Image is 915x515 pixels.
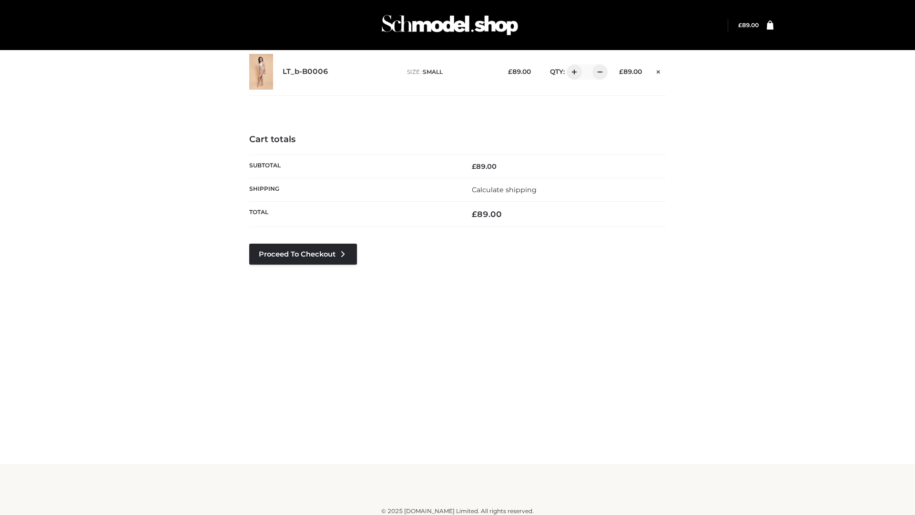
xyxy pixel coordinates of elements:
div: QTY: [540,64,604,80]
th: Total [249,202,457,227]
span: £ [472,162,476,171]
h4: Cart totals [249,134,666,145]
a: Calculate shipping [472,185,537,194]
bdi: 89.00 [619,68,642,75]
span: £ [738,21,742,29]
a: £89.00 [738,21,759,29]
img: Schmodel Admin 964 [378,6,521,44]
p: size : [407,68,493,76]
a: LT_b-B0006 [283,67,328,76]
bdi: 89.00 [738,21,759,29]
bdi: 89.00 [472,209,502,219]
span: £ [508,68,512,75]
span: SMALL [423,68,443,75]
a: Proceed to Checkout [249,244,357,265]
th: Shipping [249,178,457,201]
bdi: 89.00 [472,162,497,171]
span: £ [472,209,477,219]
a: Remove this item [651,64,666,77]
bdi: 89.00 [508,68,531,75]
span: £ [619,68,623,75]
th: Subtotal [249,154,457,178]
